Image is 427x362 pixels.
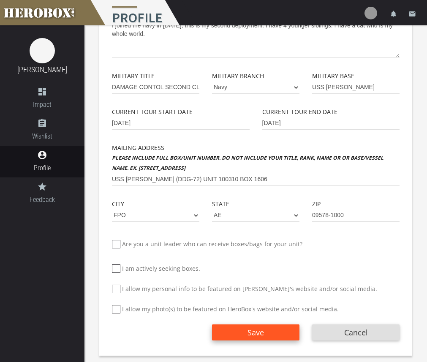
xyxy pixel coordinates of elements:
label: Current Tour End Date [262,107,337,117]
button: Save [212,324,299,340]
label: Military Branch [212,71,264,81]
input: MM-DD-YYYY [112,117,250,130]
a: [PERSON_NAME] [17,65,67,74]
label: Zip [312,199,321,209]
b: Please include full box/unit number. Do not include your title, rank, name or or base/vessel name... [112,154,383,171]
i: notifications [390,10,397,18]
span: Save [247,327,264,338]
label: Military Title [112,71,155,81]
label: State [212,199,229,209]
label: I allow my personal info to be featured on [PERSON_NAME]'s website and/or social media. [112,284,377,294]
label: I am actively seeking boxes. [112,264,200,273]
label: Are you a unit leader who can receive boxes/bags for your unit? [112,239,302,249]
input: MM-DD-YYYY [262,117,400,130]
img: image [30,38,55,63]
i: account_circle [37,150,47,160]
i: email [408,10,416,18]
label: Mailing Address [112,143,400,173]
button: Cancel [312,324,400,340]
label: Current Tour Start Date [112,107,193,117]
label: City [112,199,124,209]
label: Military Base [312,71,354,81]
img: user-image [364,7,377,19]
label: I allow my photo(s) to be featured on HeroBox's website and/or social media. [112,304,339,314]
